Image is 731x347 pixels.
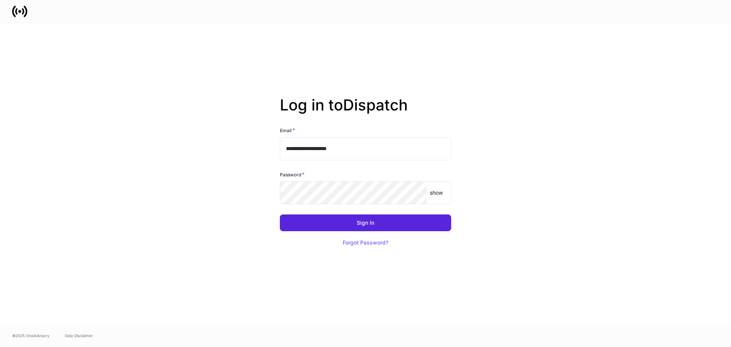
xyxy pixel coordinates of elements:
button: Sign In [280,214,451,231]
h6: Email [280,126,295,134]
a: Data Disclaimer [65,333,93,339]
h6: Password [280,171,305,178]
h2: Log in to Dispatch [280,96,451,126]
div: Forgot Password? [343,240,388,245]
p: show [430,189,443,197]
div: Sign In [357,220,374,225]
span: © 2025 OneAdvisory [12,333,49,339]
button: Forgot Password? [333,234,398,251]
